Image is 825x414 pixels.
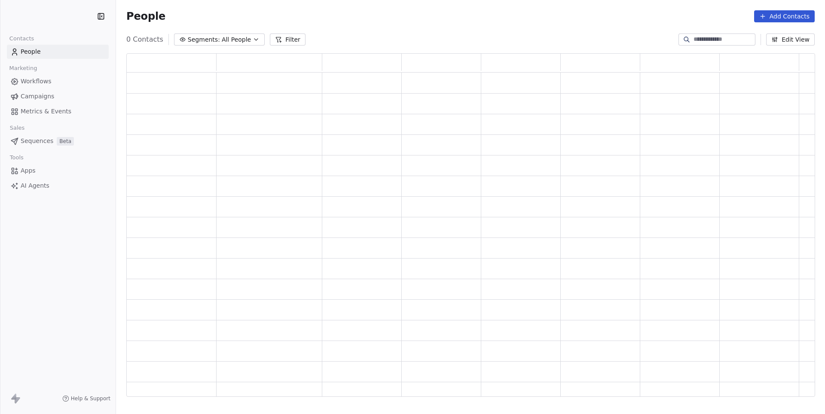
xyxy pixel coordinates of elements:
span: 0 Contacts [126,34,163,45]
a: Help & Support [62,395,110,402]
span: People [21,47,41,56]
a: AI Agents [7,179,109,193]
span: Tools [6,151,27,164]
span: AI Agents [21,181,49,190]
button: Filter [270,33,306,46]
a: Workflows [7,74,109,88]
span: Campaigns [21,92,54,101]
span: Help & Support [71,395,110,402]
span: Sales [6,122,28,134]
span: Workflows [21,77,52,86]
span: Contacts [6,32,38,45]
span: Sequences [21,137,53,146]
span: Metrics & Events [21,107,71,116]
span: People [126,10,165,23]
a: SequencesBeta [7,134,109,148]
span: All People [222,35,251,44]
span: Segments: [188,35,220,44]
a: People [7,45,109,59]
span: Marketing [6,62,41,75]
a: Metrics & Events [7,104,109,119]
span: Apps [21,166,36,175]
span: Beta [57,137,74,146]
button: Add Contacts [754,10,815,22]
button: Edit View [766,33,815,46]
a: Apps [7,164,109,178]
a: Campaigns [7,89,109,103]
